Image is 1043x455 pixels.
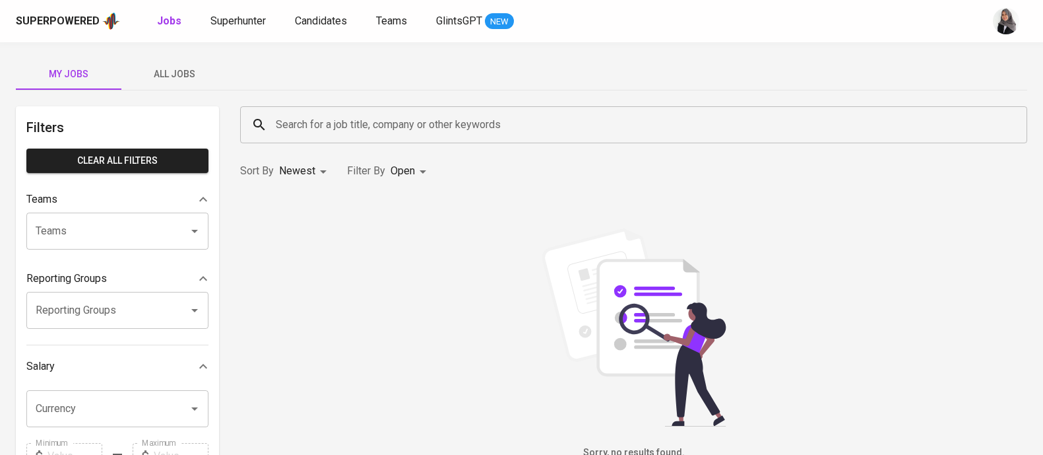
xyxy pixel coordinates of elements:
[436,15,482,27] span: GlintsGPT
[102,11,120,31] img: app logo
[157,13,184,30] a: Jobs
[436,13,514,30] a: GlintsGPT NEW
[26,353,208,380] div: Salary
[376,15,407,27] span: Teams
[391,159,431,184] div: Open
[485,15,514,28] span: NEW
[37,153,198,169] span: Clear All filters
[240,163,274,179] p: Sort By
[26,359,55,374] p: Salary
[185,400,204,418] button: Open
[210,13,269,30] a: Superhunter
[295,13,350,30] a: Candidates
[26,271,107,287] p: Reporting Groups
[26,149,208,173] button: Clear All filters
[279,159,331,184] div: Newest
[376,13,410,30] a: Teams
[185,301,204,320] button: Open
[24,66,113,83] span: My Jobs
[16,11,120,31] a: Superpoweredapp logo
[26,186,208,213] div: Teams
[279,163,315,179] p: Newest
[129,66,219,83] span: All Jobs
[535,228,733,427] img: file_searching.svg
[347,163,385,179] p: Filter By
[26,192,57,207] p: Teams
[16,14,100,29] div: Superpowered
[26,117,208,138] h6: Filters
[26,265,208,292] div: Reporting Groups
[391,164,415,177] span: Open
[993,8,1019,34] img: sinta.windasari@glints.com
[295,15,347,27] span: Candidates
[185,222,204,240] button: Open
[210,15,266,27] span: Superhunter
[157,15,181,27] b: Jobs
